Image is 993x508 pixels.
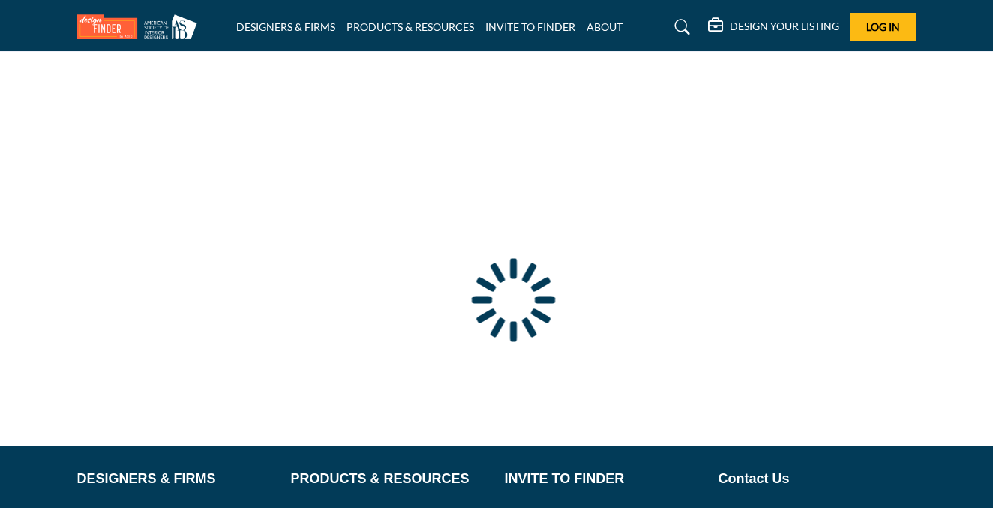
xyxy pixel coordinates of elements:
[291,469,489,489] a: PRODUCTS & RESOURCES
[730,20,839,33] h5: DESIGN YOUR LISTING
[77,14,205,39] img: Site Logo
[346,20,474,33] a: PRODUCTS & RESOURCES
[77,469,275,489] a: DESIGNERS & FIRMS
[660,15,700,39] a: Search
[850,13,916,41] button: Log In
[718,469,916,489] a: Contact Us
[485,20,575,33] a: INVITE TO FINDER
[586,20,622,33] a: ABOUT
[866,20,900,33] span: Log In
[505,469,703,489] a: INVITE TO FINDER
[708,18,839,36] div: DESIGN YOUR LISTING
[236,20,335,33] a: DESIGNERS & FIRMS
